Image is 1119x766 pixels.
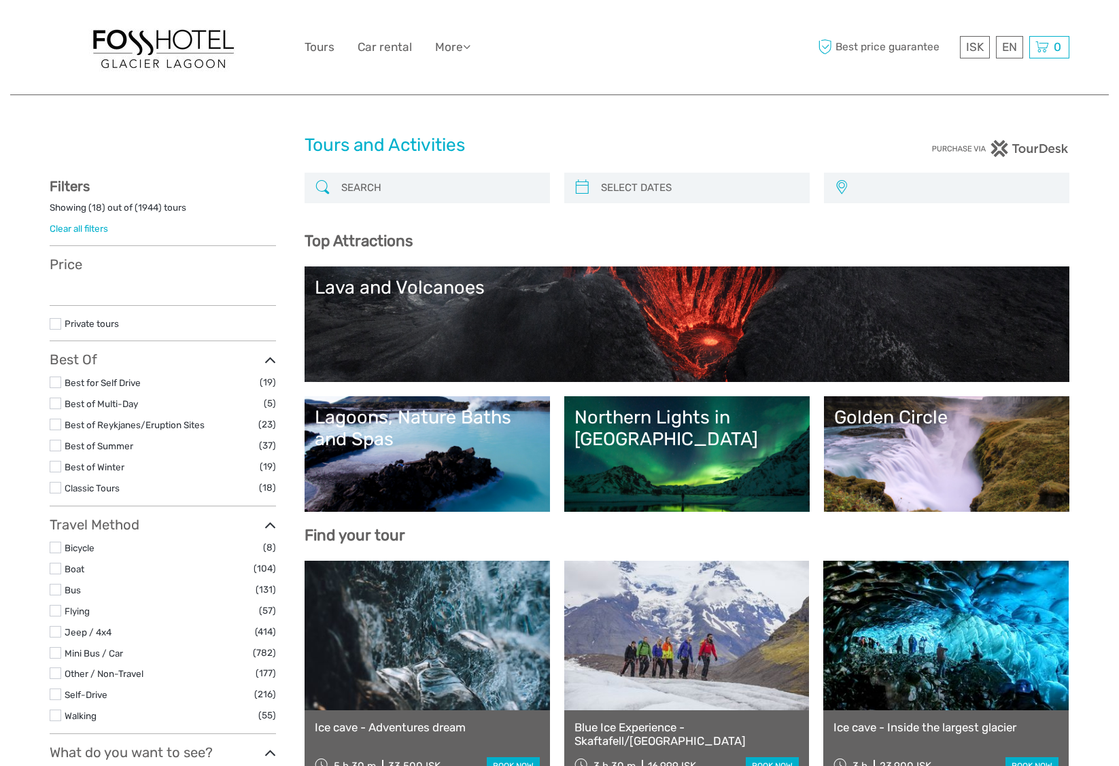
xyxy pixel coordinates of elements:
span: (104) [254,561,276,576]
h3: Price [50,256,276,273]
a: Blue Ice Experience - Skaftafell/[GEOGRAPHIC_DATA] [574,720,799,748]
a: Bus [65,585,81,595]
a: Mini Bus / Car [65,648,123,659]
input: SELECT DATES [596,176,803,200]
span: (782) [253,645,276,661]
a: Northern Lights in [GEOGRAPHIC_DATA] [574,406,799,502]
h3: What do you want to see? [50,744,276,761]
a: Classic Tours [65,483,120,493]
div: EN [996,36,1023,58]
a: Best of Multi-Day [65,398,138,409]
a: Best of Summer [65,440,133,451]
span: (37) [259,438,276,453]
div: Showing ( ) out of ( ) tours [50,201,276,222]
a: Clear all filters [50,223,108,234]
a: Lagoons, Nature Baths and Spas [315,406,540,502]
a: Boat [65,563,84,574]
span: Best price guarantee [814,36,957,58]
a: Private tours [65,318,119,329]
label: 18 [92,201,102,214]
a: Jeep / 4x4 [65,627,111,638]
img: PurchaseViaTourDesk.png [931,140,1069,157]
span: (8) [263,540,276,555]
span: (19) [260,459,276,474]
a: Ice cave - Adventures dream [315,720,540,734]
img: 1303-6910c56d-1cb8-4c54-b886-5f11292459f5_logo_big.jpg [88,23,238,71]
span: (55) [258,708,276,723]
a: Best for Self Drive [65,377,141,388]
a: Golden Circle [834,406,1059,502]
span: (23) [258,417,276,432]
span: (5) [264,396,276,411]
strong: Filters [50,178,90,194]
a: Bicycle [65,542,94,553]
span: (19) [260,375,276,390]
a: Flying [65,606,90,616]
span: (131) [256,582,276,597]
b: Find your tour [305,526,405,544]
a: Tours [305,37,334,57]
span: ISK [966,40,984,54]
a: Car rental [358,37,412,57]
input: SEARCH [336,176,543,200]
a: Best of Winter [65,462,124,472]
div: Northern Lights in [GEOGRAPHIC_DATA] [574,406,799,451]
a: Lava and Volcanoes [315,277,1059,372]
span: (177) [256,665,276,681]
h3: Best Of [50,351,276,368]
a: Other / Non-Travel [65,668,143,679]
a: More [435,37,470,57]
b: Top Attractions [305,232,413,250]
div: Lava and Volcanoes [315,277,1059,298]
h1: Tours and Activities [305,135,814,156]
a: Walking [65,710,97,721]
span: 0 [1052,40,1063,54]
span: (216) [254,686,276,702]
label: 1944 [138,201,158,214]
a: Self-Drive [65,689,107,700]
div: Lagoons, Nature Baths and Spas [315,406,540,451]
span: (57) [259,603,276,619]
span: (18) [259,480,276,495]
a: Ice cave - Inside the largest glacier [833,720,1058,734]
div: Golden Circle [834,406,1059,428]
span: (414) [255,624,276,640]
a: Best of Reykjanes/Eruption Sites [65,419,205,430]
h3: Travel Method [50,517,276,533]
